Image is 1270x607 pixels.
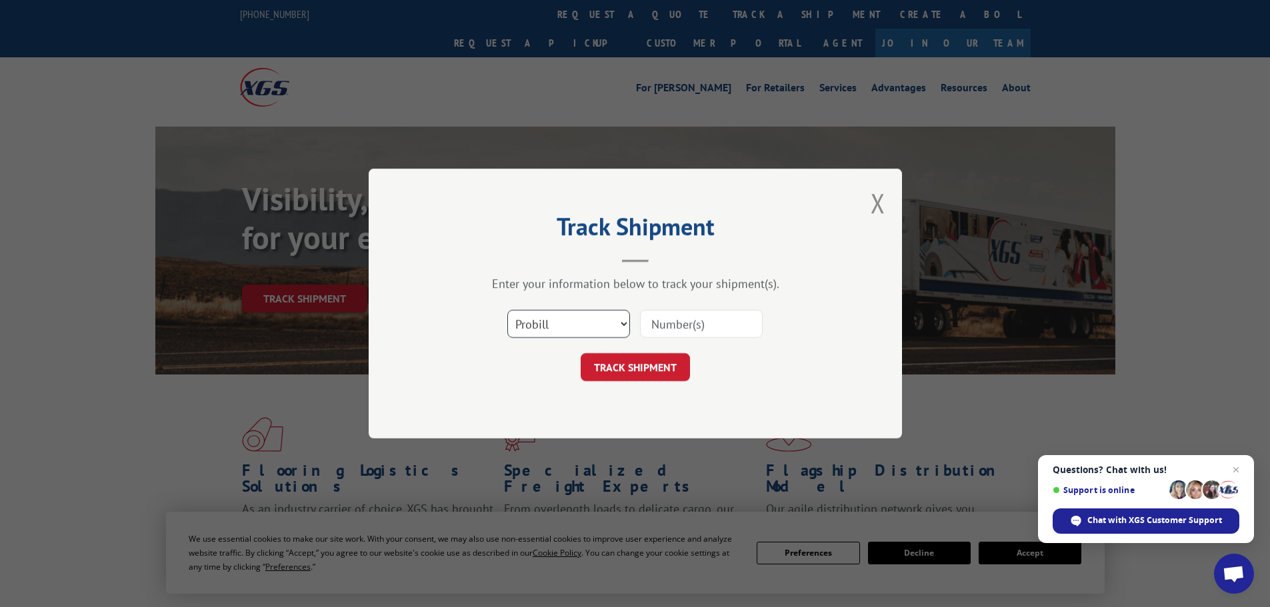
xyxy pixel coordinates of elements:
[1053,508,1239,534] div: Chat with XGS Customer Support
[1228,462,1244,478] span: Close chat
[1053,464,1239,475] span: Questions? Chat with us!
[640,310,763,338] input: Number(s)
[871,185,885,221] button: Close modal
[581,353,690,381] button: TRACK SHIPMENT
[435,276,835,291] div: Enter your information below to track your shipment(s).
[1087,514,1222,526] span: Chat with XGS Customer Support
[1214,554,1254,594] div: Open chat
[435,217,835,243] h2: Track Shipment
[1053,485,1165,495] span: Support is online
